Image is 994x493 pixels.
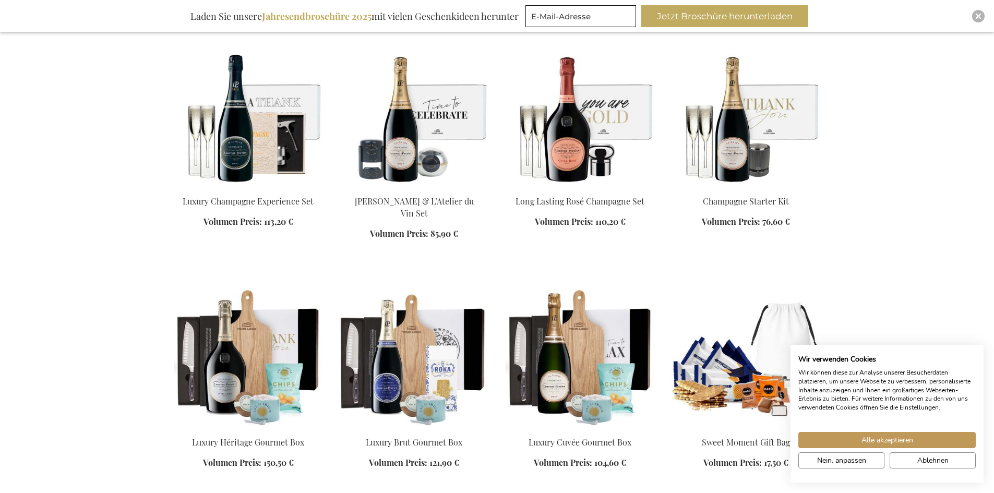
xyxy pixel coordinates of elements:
img: Sweet Moment Gift Bag [672,282,821,428]
a: Luxury Brut Gourmet Box [366,437,462,448]
input: E-Mail-Adresse [525,5,636,27]
div: Laden Sie unsere mit vielen Geschenkideen herunter [186,5,523,27]
span: 76,60 € [762,216,790,227]
a: [PERSON_NAME] & L’Atelier du Vin Set [355,196,474,219]
a: Volumen Preis: 113,20 € [203,216,293,228]
a: Luxury Héritage Gourmet Box [192,437,304,448]
a: Luxury Cuvée Gourmet Box [506,424,655,434]
span: 110,20 € [595,216,626,227]
a: Laurent Perrier & L’Atelier du Vin Set [340,183,489,193]
a: Sweet Moment Gift Bag [702,437,790,448]
img: Long Lasting Rosé Champagne Set [506,41,655,187]
button: Jetzt Broschüre herunterladen [641,5,808,27]
span: Volumen Preis: [534,457,592,468]
a: Volumen Preis: 121,90 € [369,457,459,469]
span: Alle akzeptieren [861,435,913,446]
a: Luxury Héritage Gourmet Box [174,424,323,434]
a: Volumen Preis: 17,50 € [703,457,788,469]
img: Luxury Cuvée Gourmet Box [506,282,655,428]
a: Volumen Preis: 85,90 € [370,228,458,240]
div: Close [972,10,985,22]
a: Sweet Moment Gift Bag [672,424,821,434]
span: Volumen Preis: [702,216,760,227]
span: 150,50 € [264,457,294,468]
span: 17,50 € [764,457,788,468]
button: Alle verweigern cookies [890,452,976,468]
span: Volumen Preis: [703,457,762,468]
b: Jahresendbroschüre 2025 [262,10,372,22]
span: Volumen Preis: [369,457,427,468]
span: Volumen Preis: [370,228,428,239]
span: 113,20 € [264,216,293,227]
span: 104,60 € [594,457,626,468]
a: Long Lasting Rosé Champagne Set [516,196,644,207]
span: Volumen Preis: [535,216,593,227]
a: Luxury Cuvée Gourmet Box [529,437,631,448]
span: 121,90 € [429,457,459,468]
p: Wir können diese zur Analyse unserer Besucherdaten platzieren, um unsere Webseite zu verbessern, ... [798,368,976,412]
span: Nein, anpassen [817,455,866,466]
span: Volumen Preis: [203,216,262,227]
a: Volumen Preis: 104,60 € [534,457,626,469]
img: Luxury Brut Gourmet Box [340,282,489,428]
img: Luxury Héritage Gourmet Box [174,282,323,428]
a: Champagne Starter Kit [672,183,821,193]
img: Champagne Starter Kit [672,41,821,187]
a: Champagne Starter Kit [703,196,789,207]
button: cookie Einstellungen anpassen [798,452,884,468]
a: Volumen Preis: 110,20 € [535,216,626,228]
a: Volumen Preis: 150,50 € [203,457,294,469]
img: Luxury Champagne Experience Set [174,41,323,187]
a: Luxury Champagne Experience Set [183,196,314,207]
span: Volumen Preis: [203,457,261,468]
a: Luxury Brut Gourmet Box [340,424,489,434]
form: marketing offers and promotions [525,5,639,30]
button: Akzeptieren Sie alle cookies [798,432,976,448]
a: Luxury Champagne Experience Set [174,183,323,193]
a: Volumen Preis: 76,60 € [702,216,790,228]
a: Long Lasting Rosé Champagne Set [506,183,655,193]
span: 85,90 € [430,228,458,239]
span: Ablehnen [917,455,949,466]
img: Laurent Perrier & L’Atelier du Vin Set [340,41,489,187]
img: Close [975,13,981,19]
h2: Wir verwenden Cookies [798,355,976,364]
